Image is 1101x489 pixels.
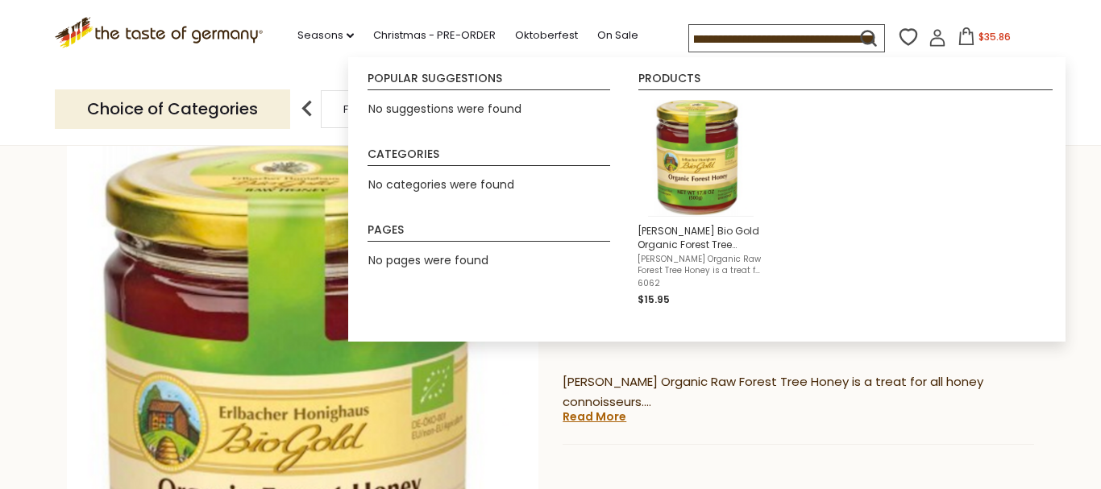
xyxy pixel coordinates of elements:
[368,224,610,242] li: Pages
[343,103,437,115] a: Food By Category
[638,100,764,308] a: Erlbacher Bio Gold Organic Forest Tree Honey[PERSON_NAME] Bio Gold Organic Forest Tree Honey 17.6...
[949,27,1018,52] button: $35.86
[368,148,610,166] li: Categories
[515,27,578,44] a: Oktoberfest
[368,73,610,90] li: Popular suggestions
[348,57,1066,342] div: Instant Search Results
[297,27,354,44] a: Seasons
[638,292,670,306] span: $15.95
[632,326,692,343] a: 0 Reviews
[291,93,323,125] img: previous arrow
[631,93,771,314] li: Erlbacher Bio Gold Organic Forest Tree Honey 17.6 oz
[978,30,1011,44] span: $35.86
[638,73,1053,90] li: Products
[648,100,754,217] img: Erlbacher Bio Gold Organic Forest Tree Honey
[597,27,638,44] a: On Sale
[563,372,1034,412] p: [PERSON_NAME] Organic Raw Forest Tree Honey is a treat for all honey connoisseurs.
[368,176,514,193] span: No categories were found
[368,252,488,268] span: No pages were found
[638,278,764,289] span: 6062
[368,101,521,117] span: No suggestions were found
[563,408,626,425] a: Read More
[638,224,764,251] span: [PERSON_NAME] Bio Gold Organic Forest Tree Honey 17.6 oz
[638,254,764,276] span: [PERSON_NAME] Organic Raw Forest Tree Honey is a treat for all honey connoisseurs. Made from the ...
[373,27,496,44] a: Christmas - PRE-ORDER
[55,89,290,129] p: Choice of Categories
